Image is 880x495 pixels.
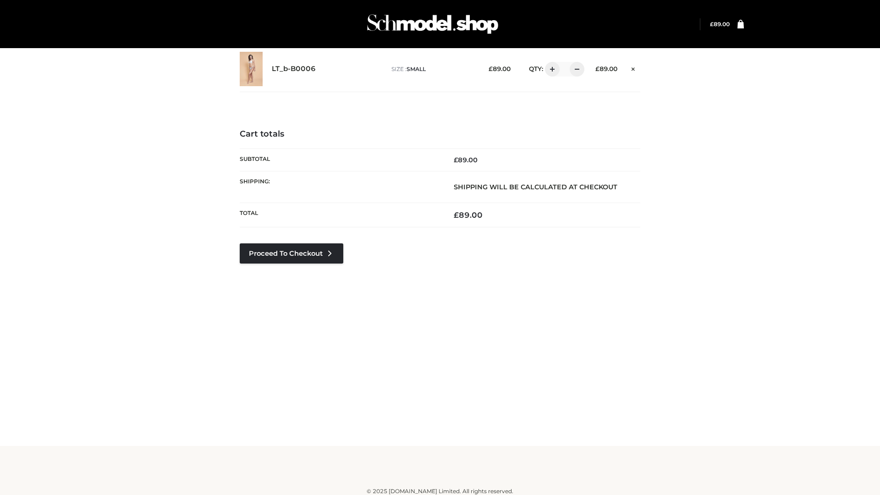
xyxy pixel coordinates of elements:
[240,52,263,86] img: LT_b-B0006 - SMALL
[454,210,483,220] bdi: 89.00
[627,62,640,74] a: Remove this item
[240,243,343,264] a: Proceed to Checkout
[454,183,617,191] strong: Shipping will be calculated at checkout
[454,156,478,164] bdi: 89.00
[240,203,440,227] th: Total
[391,65,474,73] p: size :
[520,62,581,77] div: QTY:
[364,6,501,42] img: Schmodel Admin 964
[240,171,440,203] th: Shipping:
[710,21,714,27] span: £
[710,21,730,27] bdi: 89.00
[489,65,493,72] span: £
[489,65,511,72] bdi: 89.00
[710,21,730,27] a: £89.00
[454,156,458,164] span: £
[407,66,426,72] span: SMALL
[272,65,316,73] a: LT_b-B0006
[454,210,459,220] span: £
[595,65,599,72] span: £
[595,65,617,72] bdi: 89.00
[240,129,640,139] h4: Cart totals
[240,148,440,171] th: Subtotal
